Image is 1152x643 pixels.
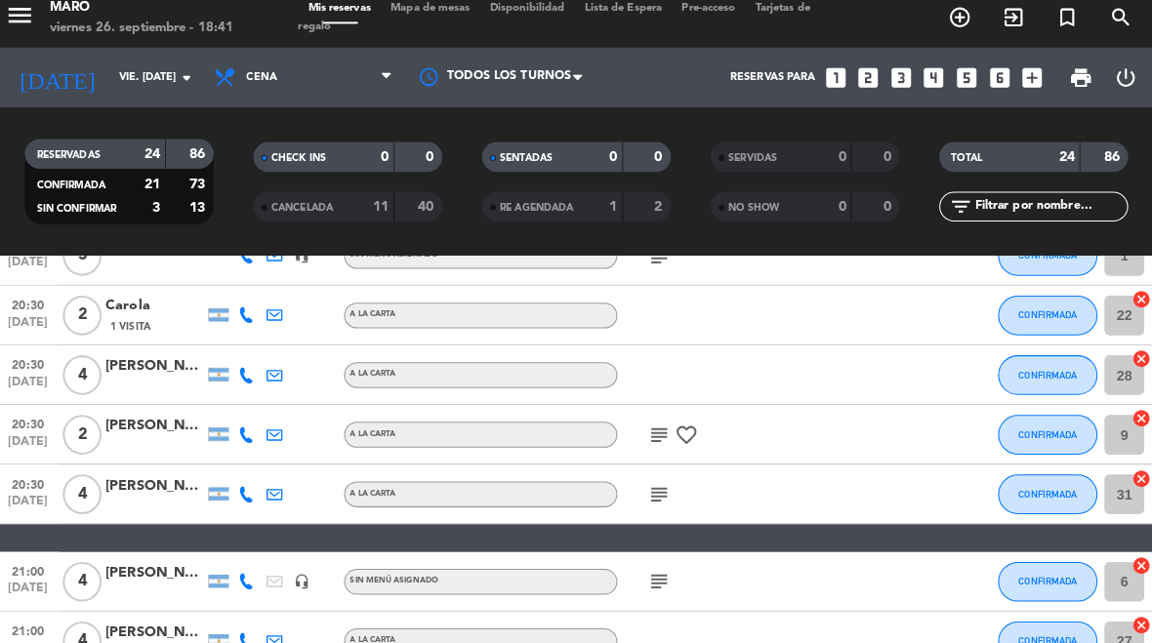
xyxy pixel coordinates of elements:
[1093,59,1137,117] div: LOG OUT
[13,439,62,462] span: [DATE]
[1060,76,1084,100] span: print
[59,29,239,49] div: viernes 26. septiembre - 18:41
[299,576,314,591] i: headset_mic
[182,76,205,100] i: arrow_drop_down
[653,159,665,173] strong: 0
[1094,159,1114,173] strong: 86
[113,361,211,383] div: [PERSON_NAME]
[818,75,843,100] i: looks_one
[673,427,696,451] i: favorite_border
[196,186,216,200] strong: 73
[421,208,440,221] strong: 40
[1010,375,1068,385] span: CONFIRMADA
[1011,75,1037,100] i: add_box
[979,75,1005,100] i: looks_6
[990,478,1088,517] button: CONFIRMADA
[46,189,113,199] span: CONFIRMADA
[501,162,553,172] span: SENTADAS
[59,10,239,29] div: Maro
[384,159,391,173] strong: 0
[645,572,669,595] i: subject
[990,361,1088,400] button: CONFIRMADA
[13,300,62,322] span: 20:30
[353,579,440,586] span: Sin menú asignado
[13,498,62,520] span: [DATE]
[15,66,117,109] i: [DATE]
[113,564,211,586] div: [PERSON_NAME]
[944,162,974,172] span: TOTAL
[645,486,669,509] i: subject
[1047,17,1070,40] i: turned_in_not
[151,156,167,170] strong: 24
[1010,258,1068,268] span: CONFIRMADA
[353,317,398,325] span: A LA CARTA
[13,475,62,498] span: 20:30
[1121,414,1140,433] i: cancel
[71,420,109,459] span: 2
[299,256,314,271] i: headset_mic
[15,12,44,41] i: menu
[501,211,573,221] span: RE AGENDADA
[303,15,384,25] span: Mis reservas
[71,478,109,517] span: 4
[15,12,44,48] button: menu
[990,564,1088,603] button: CONFIRMADA
[941,17,965,40] i: add_circle_outline
[71,302,109,342] span: 2
[13,263,62,286] span: [DATE]
[71,361,109,400] span: 4
[670,15,742,25] span: Pre-acceso
[990,420,1088,459] button: CONFIRMADA
[608,159,616,173] strong: 0
[276,162,330,172] span: CHECK INS
[574,15,670,25] span: Lista de Espera
[376,208,391,221] strong: 11
[113,420,211,442] div: [PERSON_NAME] grazie
[113,301,211,324] div: Carola
[645,427,669,451] i: subject
[113,478,211,501] div: [PERSON_NAME]
[990,302,1088,342] button: CONFIRMADA
[1010,316,1068,327] span: CONFIRMADA
[926,12,979,45] span: RESERVAR MESA
[1104,76,1128,100] i: power_settings_new
[13,322,62,344] span: [DATE]
[915,75,940,100] i: looks_4
[118,325,157,341] span: 1 Visita
[947,75,972,100] i: looks_5
[159,209,167,222] strong: 3
[151,186,167,200] strong: 21
[353,376,398,383] span: A LA CARTA
[1010,578,1068,588] span: CONFIRMADA
[13,620,62,642] span: 21:00
[353,493,398,501] span: A LA CARTA
[725,211,775,221] span: NO SHOW
[13,561,62,583] span: 21:00
[71,564,109,603] span: 4
[833,208,841,221] strong: 0
[1099,17,1123,40] i: search
[13,583,62,606] span: [DATE]
[878,208,889,221] strong: 0
[353,259,440,266] span: Sin menú asignado
[13,381,62,403] span: [DATE]
[727,82,811,95] span: Reservas para
[353,434,398,442] span: A LA CARTA
[46,212,124,221] span: SIN CONFIRMAR
[196,209,216,222] strong: 13
[481,15,574,25] span: Disponibilidad
[196,156,216,170] strong: 86
[13,417,62,439] span: 20:30
[429,159,440,173] strong: 0
[1121,297,1140,316] i: cancel
[979,12,1032,45] span: WALK IN
[1032,12,1085,45] span: Reserva especial
[833,159,841,173] strong: 0
[46,159,108,169] span: RESERVADAS
[1121,558,1140,578] i: cancel
[994,17,1017,40] i: exit_to_app
[1085,12,1137,45] span: BUSCAR
[878,159,889,173] strong: 0
[384,15,481,25] span: Mapa de mesas
[966,204,1117,225] input: Filtrar por nombre...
